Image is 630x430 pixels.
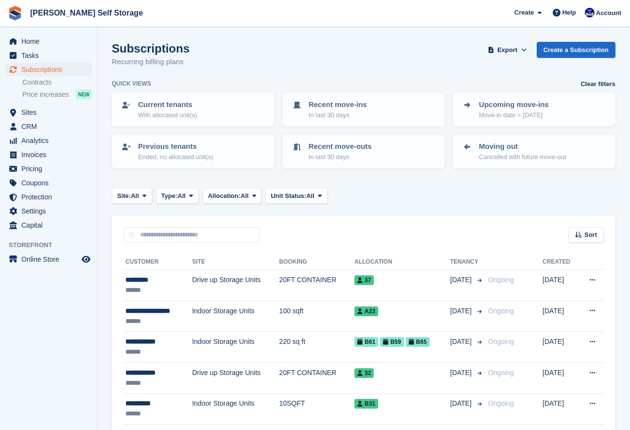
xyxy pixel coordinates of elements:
[309,141,372,152] p: Recent move-outs
[279,362,354,394] td: 20FT CONTAINER
[488,307,514,315] span: Ongoing
[21,106,80,119] span: Sites
[542,362,578,394] td: [DATE]
[354,368,374,378] span: 32
[123,254,192,270] th: Customer
[5,176,92,190] a: menu
[542,254,578,270] th: Created
[203,188,262,204] button: Allocation: All
[5,106,92,119] a: menu
[138,141,213,152] p: Previous tenants
[354,275,374,285] span: 37
[9,240,97,250] span: Storefront
[156,188,199,204] button: Type: All
[306,191,315,201] span: All
[21,148,80,161] span: Invoices
[112,56,190,68] p: Recurring billing plans
[454,93,614,125] a: Upcoming move-ins Move-in date > [DATE]
[21,162,80,176] span: Pricing
[486,42,529,58] button: Export
[542,301,578,332] td: [DATE]
[265,188,327,204] button: Unit Status: All
[450,398,473,409] span: [DATE]
[5,120,92,133] a: menu
[406,337,430,347] span: B65
[5,252,92,266] a: menu
[22,89,92,100] a: Price increases NEW
[131,191,139,201] span: All
[192,301,279,332] td: Indoor Storage Units
[562,8,576,18] span: Help
[354,337,378,347] span: B61
[21,204,80,218] span: Settings
[21,35,80,48] span: Home
[138,152,213,162] p: Ended, no allocated unit(s)
[354,254,450,270] th: Allocation
[497,45,517,55] span: Export
[279,254,354,270] th: Booking
[138,99,197,110] p: Current tenants
[279,301,354,332] td: 100 sqft
[192,394,279,425] td: Indoor Storage Units
[21,218,80,232] span: Capital
[479,110,548,120] p: Move-in date > [DATE]
[26,5,147,21] a: [PERSON_NAME] Self Storage
[113,93,274,125] a: Current tenants With allocated unit(s)
[454,135,614,167] a: Moving out Cancelled with future move-out
[271,191,306,201] span: Unit Status:
[117,191,131,201] span: Site:
[537,42,615,58] a: Create a Subscription
[192,332,279,363] td: Indoor Storage Units
[380,337,404,347] span: B59
[22,78,92,87] a: Contracts
[112,188,152,204] button: Site: All
[309,152,372,162] p: In last 30 days
[208,191,241,201] span: Allocation:
[479,141,566,152] p: Moving out
[5,190,92,204] a: menu
[76,90,92,99] div: NEW
[138,110,197,120] p: With allocated unit(s)
[5,218,92,232] a: menu
[8,6,22,20] img: stora-icon-8386f47178a22dfd0bd8f6a31ec36ba5ce8667c1dd55bd0f319d3a0aa187defe.svg
[21,176,80,190] span: Coupons
[354,306,378,316] span: A22
[585,8,595,18] img: Justin Farthing
[112,42,190,55] h1: Subscriptions
[192,254,279,270] th: Site
[488,369,514,376] span: Ongoing
[488,338,514,345] span: Ongoing
[279,332,354,363] td: 220 sq ft
[192,270,279,301] td: Drive up Storage Units
[542,270,578,301] td: [DATE]
[22,90,69,99] span: Price increases
[5,134,92,147] a: menu
[241,191,249,201] span: All
[21,49,80,62] span: Tasks
[514,8,534,18] span: Create
[283,135,444,167] a: Recent move-outs In last 30 days
[309,110,367,120] p: In last 30 days
[450,368,473,378] span: [DATE]
[283,93,444,125] a: Recent move-ins In last 30 days
[450,254,484,270] th: Tenancy
[450,337,473,347] span: [DATE]
[192,362,279,394] td: Drive up Storage Units
[5,162,92,176] a: menu
[580,79,615,89] a: Clear filters
[279,270,354,301] td: 20FT CONTAINER
[479,152,566,162] p: Cancelled with future move-out
[354,399,378,409] span: B31
[488,276,514,284] span: Ongoing
[21,134,80,147] span: Analytics
[161,191,178,201] span: Type:
[450,306,473,316] span: [DATE]
[21,120,80,133] span: CRM
[479,99,548,110] p: Upcoming move-ins
[80,253,92,265] a: Preview store
[279,394,354,425] td: 10SQFT
[488,399,514,407] span: Ongoing
[113,135,274,167] a: Previous tenants Ended, no allocated unit(s)
[5,49,92,62] a: menu
[21,190,80,204] span: Protection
